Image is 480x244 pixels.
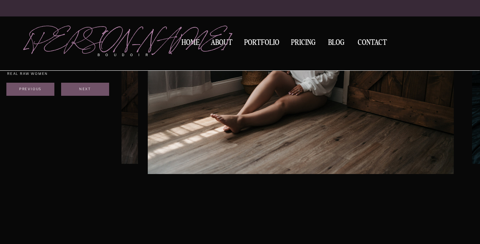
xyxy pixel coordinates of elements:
[97,52,160,58] p: boudoir
[5,55,116,67] p: feel sexy
[25,27,160,49] a: [PERSON_NAME]
[325,39,348,46] a: BLOG
[7,46,42,51] a: x. Close
[7,71,99,76] p: real raw women
[8,87,53,91] div: Previous
[289,39,318,49] a: Pricing
[63,87,108,91] div: Next
[355,39,390,47] a: Contact
[241,39,282,49] a: Portfolio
